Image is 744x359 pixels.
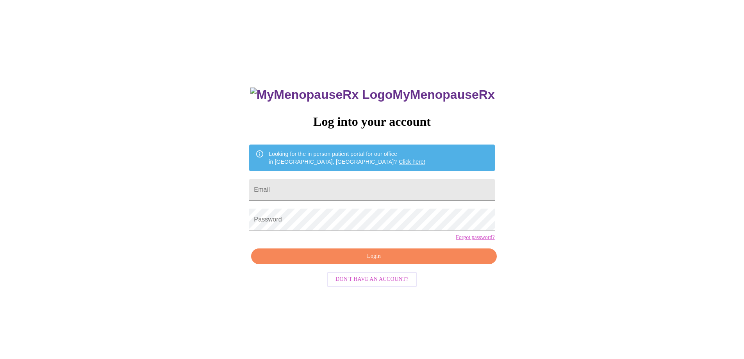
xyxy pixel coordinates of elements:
[456,234,495,241] a: Forgot password?
[250,88,393,102] img: MyMenopauseRx Logo
[327,272,417,287] button: Don't have an account?
[251,248,496,264] button: Login
[269,147,425,169] div: Looking for the in person patient portal for our office in [GEOGRAPHIC_DATA], [GEOGRAPHIC_DATA]?
[399,159,425,165] a: Click here!
[335,275,409,284] span: Don't have an account?
[325,275,419,282] a: Don't have an account?
[260,252,487,261] span: Login
[250,88,495,102] h3: MyMenopauseRx
[249,114,494,129] h3: Log into your account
